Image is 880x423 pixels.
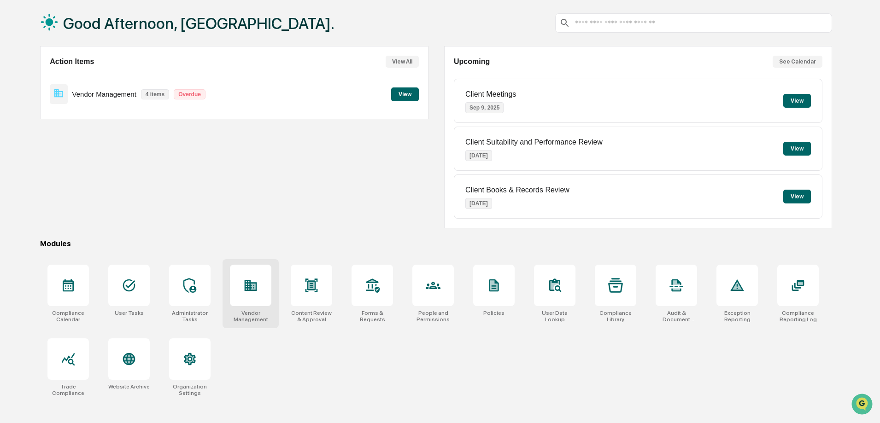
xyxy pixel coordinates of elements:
[174,89,205,99] p: Overdue
[76,116,114,125] span: Attestations
[391,89,419,98] a: View
[656,310,697,323] div: Audit & Document Logs
[773,56,822,68] button: See Calendar
[412,310,454,323] div: People and Permissions
[783,142,811,156] button: View
[157,73,168,84] button: Start new chat
[851,393,875,417] iframe: Open customer support
[47,310,89,323] div: Compliance Calendar
[465,150,492,161] p: [DATE]
[465,186,569,194] p: Client Books & Records Review
[386,56,419,68] button: View All
[9,19,168,34] p: How can we help?
[169,383,211,396] div: Organization Settings
[6,130,62,146] a: 🔎Data Lookup
[67,117,74,124] div: 🗄️
[40,239,832,248] div: Modules
[465,102,504,113] p: Sep 9, 2025
[9,134,17,142] div: 🔎
[47,383,89,396] div: Trade Compliance
[483,310,505,316] div: Policies
[454,58,490,66] h2: Upcoming
[6,112,63,129] a: 🖐️Preclearance
[291,310,332,323] div: Content Review & Approval
[50,58,94,66] h2: Action Items
[716,310,758,323] div: Exception Reporting
[534,310,575,323] div: User Data Lookup
[115,310,144,316] div: User Tasks
[31,80,117,87] div: We're available if you need us!
[465,90,516,99] p: Client Meetings
[108,383,150,390] div: Website Archive
[65,156,111,163] a: Powered byPylon
[465,138,603,146] p: Client Suitability and Performance Review
[18,133,58,143] span: Data Lookup
[9,70,26,87] img: 1746055101610-c473b297-6a78-478c-a979-82029cc54cd1
[92,156,111,163] span: Pylon
[352,310,393,323] div: Forms & Requests
[465,198,492,209] p: [DATE]
[31,70,151,80] div: Start new chat
[141,89,169,99] p: 4 items
[595,310,636,323] div: Compliance Library
[777,310,819,323] div: Compliance Reporting Log
[169,310,211,323] div: Administrator Tasks
[783,190,811,203] button: View
[230,310,271,323] div: Vendor Management
[391,87,419,101] button: View
[783,94,811,108] button: View
[63,14,334,33] h1: Good Afternoon, [GEOGRAPHIC_DATA].
[9,117,17,124] div: 🖐️
[18,116,59,125] span: Preclearance
[72,90,136,98] p: Vendor Management
[24,42,152,52] input: Clear
[63,112,118,129] a: 🗄️Attestations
